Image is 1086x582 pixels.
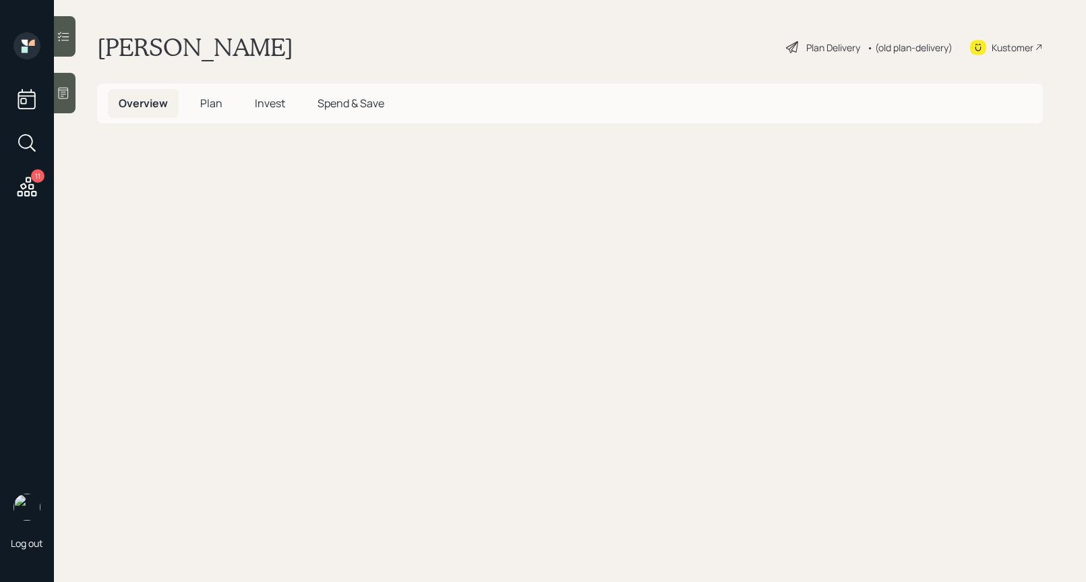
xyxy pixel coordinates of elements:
[867,40,953,55] div: • (old plan-delivery)
[119,96,168,111] span: Overview
[97,32,293,62] h1: [PERSON_NAME]
[318,96,384,111] span: Spend & Save
[13,494,40,521] img: treva-nostdahl-headshot.png
[255,96,285,111] span: Invest
[992,40,1033,55] div: Kustomer
[11,537,43,550] div: Log out
[806,40,860,55] div: Plan Delivery
[200,96,222,111] span: Plan
[31,169,44,183] div: 11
